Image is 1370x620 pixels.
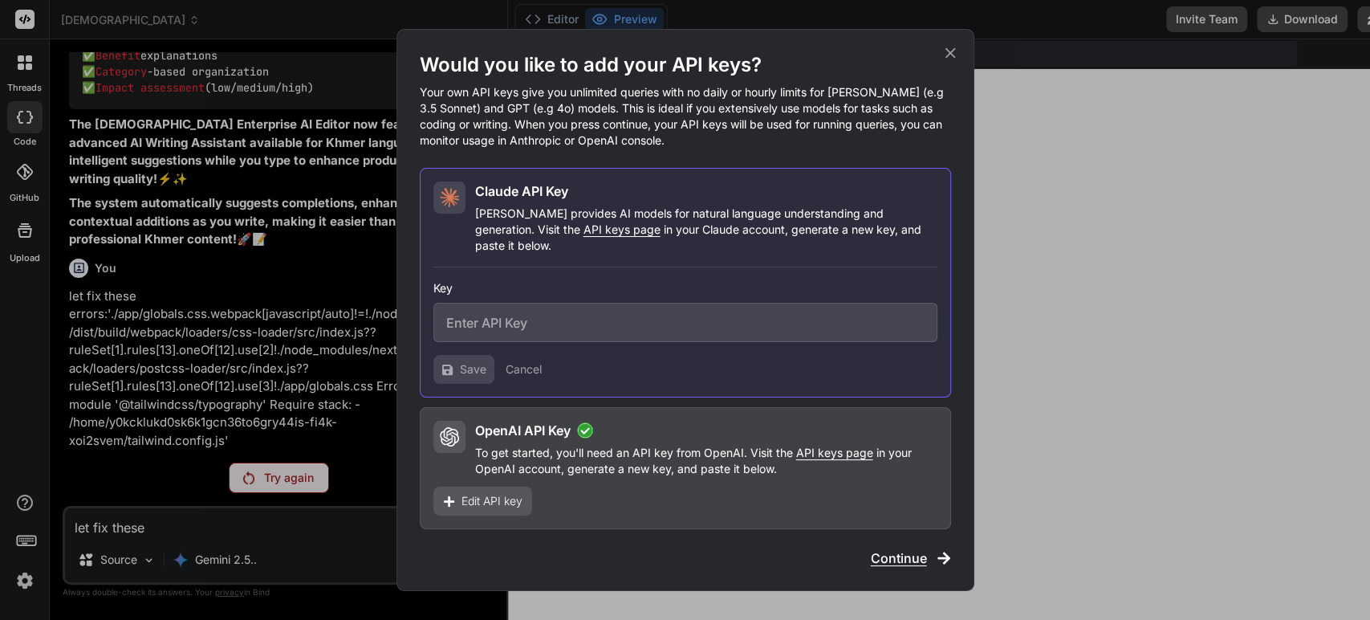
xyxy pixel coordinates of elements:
span: API keys page [796,446,873,459]
span: Continue [871,549,927,568]
h2: Claude API Key [475,182,568,201]
h2: OpenAI API Key [475,421,571,440]
button: Cancel [506,361,542,377]
p: Your own API keys give you unlimited queries with no daily or hourly limits for [PERSON_NAME] (e.... [420,84,951,149]
p: [PERSON_NAME] provides AI models for natural language understanding and generation. Visit the in ... [475,206,937,254]
span: Edit API key [461,493,522,509]
button: Save [433,355,494,384]
h3: Key [433,280,937,296]
span: Save [460,361,486,377]
h1: Would you like to add your API keys? [420,52,951,78]
p: To get started, you'll need an API key from OpenAI. Visit the in your OpenAI account, generate a ... [475,445,937,477]
input: Enter API Key [433,303,937,342]
span: API keys page [583,222,661,236]
button: Continue [871,549,951,568]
